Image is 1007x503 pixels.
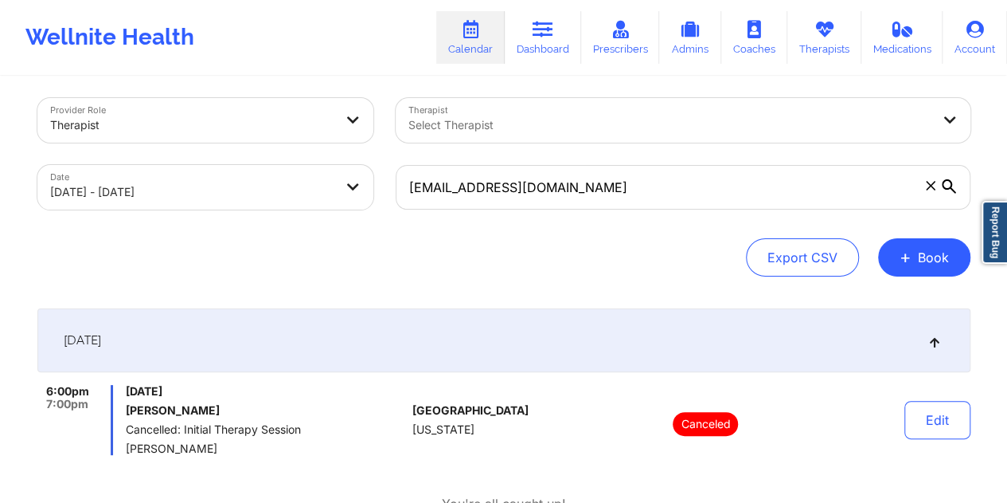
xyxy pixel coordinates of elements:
div: Therapist [50,108,334,143]
p: Canceled [673,412,738,436]
a: Calendar [436,11,505,64]
a: Report Bug [982,201,1007,264]
a: Dashboard [505,11,581,64]
button: Export CSV [746,238,859,277]
a: Therapists [787,11,861,64]
a: Coaches [721,11,787,64]
span: [GEOGRAPHIC_DATA] [412,404,528,417]
a: Admins [659,11,721,64]
span: 6:00pm [46,385,89,398]
div: [DATE] - [DATE] [50,175,334,210]
span: [US_STATE] [412,423,474,436]
button: +Book [878,238,970,277]
span: [DATE] [64,332,101,348]
a: Account [943,11,1007,64]
span: + [900,253,911,261]
a: Medications [861,11,943,64]
span: [PERSON_NAME] [126,442,405,455]
span: [DATE] [126,385,405,398]
button: Edit [904,401,970,439]
span: Cancelled: Initial Therapy Session [126,423,405,436]
h6: [PERSON_NAME] [126,404,405,417]
input: Search by patient email [396,165,970,210]
a: Prescribers [581,11,660,64]
span: 7:00pm [46,398,88,411]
